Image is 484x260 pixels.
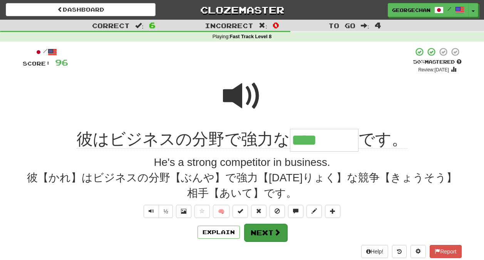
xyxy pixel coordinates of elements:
[92,22,130,29] span: Correct
[361,245,389,258] button: Help!
[392,7,430,14] span: georgechan
[413,59,425,65] span: 50 %
[23,60,50,67] span: Score:
[55,57,68,67] span: 96
[213,205,229,218] button: 🧠
[418,67,449,73] small: Review: [DATE]
[230,34,272,39] strong: Fast Track Level 8
[358,130,408,149] span: です。
[430,245,461,258] button: Report
[205,22,253,29] span: Incorrect
[361,22,369,29] span: :
[306,205,322,218] button: Edit sentence (alt+d)
[149,20,156,30] span: 6
[23,155,462,170] div: He's a strong competitor in business.
[392,245,407,258] button: Round history (alt+y)
[142,205,173,218] div: Text-to-speech controls
[413,59,462,66] div: Mastered
[259,22,267,29] span: :
[159,205,173,218] button: ½
[6,3,156,16] a: Dashboard
[144,205,159,218] button: Play sentence audio (ctl+space)
[167,3,317,17] a: Clozemaster
[251,205,266,218] button: Reset to 0% Mastered (alt+r)
[273,20,279,30] span: 0
[375,20,381,30] span: 4
[244,224,287,241] button: Next
[194,205,210,218] button: Favorite sentence (alt+f)
[198,226,240,239] button: Explain
[23,170,462,201] div: 彼【かれ】はビジネスの分野【ぶんや】で強力【[DATE]りょく】な競争【きょうそう】相手【あいて】です。
[288,205,303,218] button: Discuss sentence (alt+u)
[270,205,285,218] button: Ignore sentence (alt+i)
[176,205,191,218] button: Show image (alt+x)
[325,205,340,218] button: Add to collection (alt+a)
[135,22,144,29] span: :
[388,3,469,17] a: georgechan /
[77,130,290,149] span: 彼はビジネスの分野で強力な
[233,205,248,218] button: Set this sentence to 100% Mastered (alt+m)
[328,22,355,29] span: To go
[23,47,68,57] div: /
[447,6,451,12] span: /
